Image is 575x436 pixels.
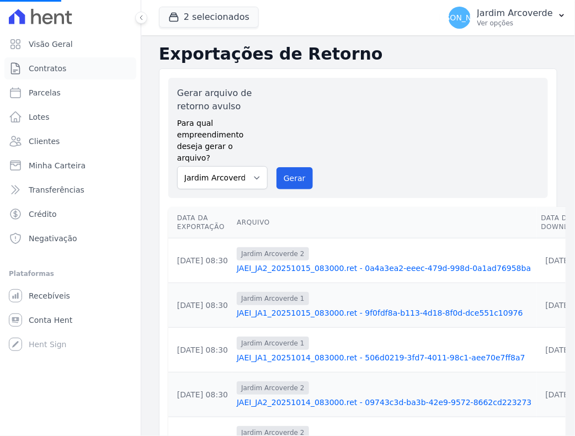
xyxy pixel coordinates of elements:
span: [PERSON_NAME] [427,14,491,22]
div: Plataformas [9,267,132,280]
button: Gerar [276,167,313,189]
td: [DATE] 08:30 [168,328,232,373]
a: Recebíveis [4,285,136,307]
span: Jardim Arcoverde 2 [237,381,309,395]
a: Lotes [4,106,136,128]
span: Visão Geral [29,39,73,50]
a: JAEI_JA1_20251014_083000.ret - 506d0219-3fd7-4011-98c1-aee70e7ff8a7 [237,352,532,363]
a: Conta Hent [4,309,136,331]
span: Jardim Arcoverde 1 [237,292,309,305]
span: Negativação [29,233,77,244]
span: Minha Carteira [29,160,86,171]
a: JAEI_JA2_20251015_083000.ret - 0a4a3ea2-eeec-479d-998d-0a1ad76958ba [237,263,532,274]
span: Crédito [29,209,57,220]
span: Clientes [29,136,60,147]
span: Lotes [29,111,50,123]
a: Clientes [4,130,136,152]
p: Jardim Arcoverde [477,8,553,19]
a: JAEI_JA2_20251014_083000.ret - 09743c3d-ba3b-42e9-9572-8662cd223273 [237,397,532,408]
td: [DATE] 08:30 [168,283,232,328]
span: Contratos [29,63,66,74]
th: Data da Exportação [168,207,232,238]
a: JAEI_JA1_20251015_083000.ret - 9f0fdf8a-b113-4d18-8f0d-dce551c10976 [237,307,532,318]
span: Jardim Arcoverde 1 [237,337,309,350]
span: Jardim Arcoverde 2 [237,247,309,260]
span: Transferências [29,184,84,195]
label: Gerar arquivo de retorno avulso [177,87,268,113]
th: Arquivo [232,207,536,238]
a: Minha Carteira [4,155,136,177]
button: [PERSON_NAME] Jardim Arcoverde Ver opções [440,2,575,33]
span: Parcelas [29,87,61,98]
td: [DATE] 08:30 [168,238,232,283]
label: Para qual empreendimento deseja gerar o arquivo? [177,113,268,164]
a: Visão Geral [4,33,136,55]
span: Conta Hent [29,315,72,326]
a: Parcelas [4,82,136,104]
a: Transferências [4,179,136,201]
h2: Exportações de Retorno [159,44,557,64]
a: Crédito [4,203,136,225]
td: [DATE] 08:30 [168,373,232,417]
a: Negativação [4,227,136,249]
p: Ver opções [477,19,553,28]
button: 2 selecionados [159,7,259,28]
a: Contratos [4,57,136,79]
span: Recebíveis [29,290,70,301]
